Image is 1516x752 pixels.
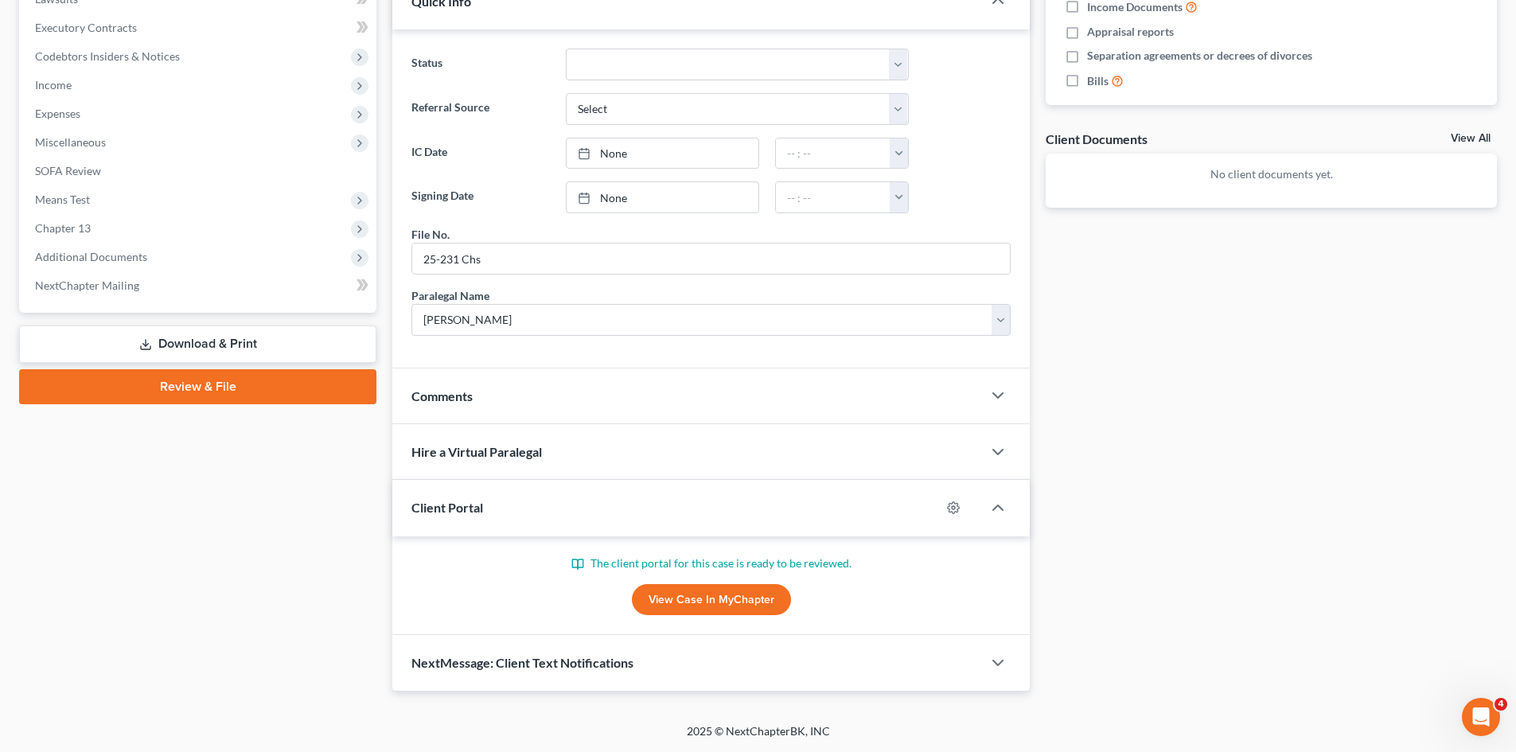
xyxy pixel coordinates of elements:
[35,49,180,63] span: Codebtors Insiders & Notices
[1462,698,1500,736] iframe: Intercom live chat
[1087,73,1109,89] span: Bills
[411,444,542,459] span: Hire a Virtual Paralegal
[1087,24,1174,40] span: Appraisal reports
[35,250,147,263] span: Additional Documents
[411,500,483,515] span: Client Portal
[22,157,376,185] a: SOFA Review
[35,107,80,120] span: Expenses
[1046,131,1148,147] div: Client Documents
[776,182,891,212] input: -- : --
[1495,698,1507,711] span: 4
[1087,48,1312,64] span: Separation agreements or decrees of divorces
[22,271,376,300] a: NextChapter Mailing
[35,78,72,92] span: Income
[403,49,557,80] label: Status
[35,21,137,34] span: Executory Contracts
[19,325,376,363] a: Download & Print
[567,138,758,169] a: None
[632,584,791,616] a: View Case in MyChapter
[412,244,1010,274] input: --
[1451,133,1491,144] a: View All
[35,164,101,177] span: SOFA Review
[776,138,891,169] input: -- : --
[411,287,489,304] div: Paralegal Name
[22,14,376,42] a: Executory Contracts
[411,388,473,403] span: Comments
[567,182,758,212] a: None
[411,655,633,670] span: NextMessage: Client Text Notifications
[35,193,90,206] span: Means Test
[411,555,1011,571] p: The client portal for this case is ready to be reviewed.
[305,723,1212,752] div: 2025 © NextChapterBK, INC
[1058,166,1484,182] p: No client documents yet.
[403,181,557,213] label: Signing Date
[35,135,106,149] span: Miscellaneous
[35,221,91,235] span: Chapter 13
[403,93,557,125] label: Referral Source
[411,226,450,243] div: File No.
[35,279,139,292] span: NextChapter Mailing
[403,138,557,169] label: IC Date
[19,369,376,404] a: Review & File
